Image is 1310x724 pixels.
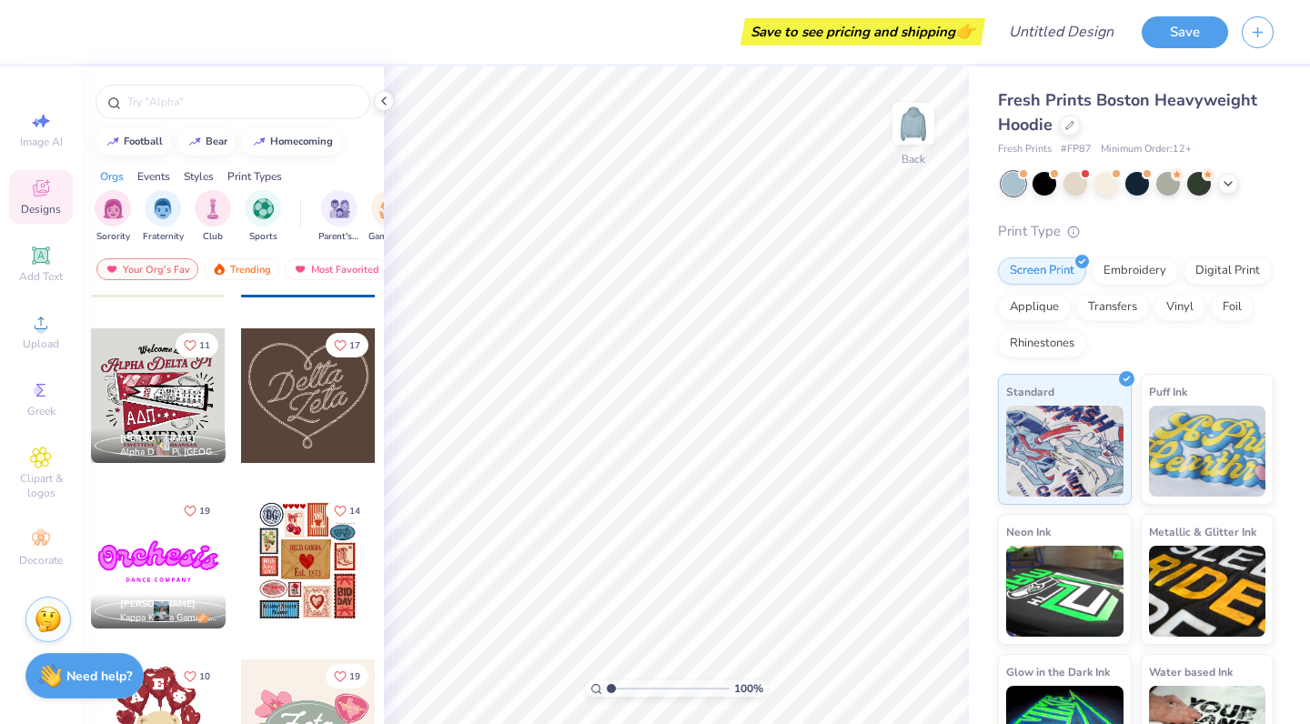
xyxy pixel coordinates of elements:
[349,672,360,681] span: 19
[1149,406,1266,497] img: Puff Ink
[137,168,170,185] div: Events
[1101,142,1192,157] span: Minimum Order: 12 +
[203,230,223,244] span: Club
[95,190,131,244] button: filter button
[318,190,360,244] div: filter for Parent's Weekend
[1076,294,1149,321] div: Transfers
[143,190,184,244] button: filter button
[249,230,277,244] span: Sports
[199,507,210,516] span: 19
[326,664,368,689] button: Like
[955,20,975,42] span: 👉
[199,341,210,350] span: 11
[285,258,388,280] div: Most Favorited
[96,258,198,280] div: Your Org's Fav
[318,230,360,244] span: Parent's Weekend
[242,128,341,156] button: homecoming
[195,190,231,244] button: filter button
[177,128,236,156] button: bear
[203,198,223,219] img: Club Image
[998,294,1071,321] div: Applique
[176,664,218,689] button: Like
[199,672,210,681] span: 10
[293,263,307,276] img: most_fav.gif
[227,168,282,185] div: Print Types
[379,198,400,219] img: Game Day Image
[120,598,196,610] span: [PERSON_NAME]
[176,333,218,357] button: Like
[126,93,358,111] input: Try "Alpha"
[204,258,279,280] div: Trending
[1061,142,1092,157] span: # FP87
[120,611,218,625] span: Kappa Kappa Gamma, [GEOGRAPHIC_DATA][US_STATE]
[143,190,184,244] div: filter for Fraternity
[27,404,55,418] span: Greek
[66,668,132,685] strong: Need help?
[1092,257,1178,285] div: Embroidery
[902,151,925,167] div: Back
[895,106,932,142] img: Back
[1006,546,1124,637] img: Neon Ink
[187,136,202,147] img: trend_line.gif
[206,136,227,146] div: bear
[368,230,410,244] span: Game Day
[318,190,360,244] button: filter button
[349,341,360,350] span: 17
[1006,382,1054,401] span: Standard
[19,269,63,284] span: Add Text
[96,230,130,244] span: Sorority
[105,263,119,276] img: most_fav.gif
[106,136,120,147] img: trend_line.gif
[103,198,124,219] img: Sorority Image
[23,337,59,351] span: Upload
[998,221,1274,242] div: Print Type
[368,190,410,244] button: filter button
[176,498,218,523] button: Like
[994,14,1128,50] input: Untitled Design
[1006,406,1124,497] img: Standard
[326,498,368,523] button: Like
[998,257,1086,285] div: Screen Print
[1211,294,1254,321] div: Foil
[1006,662,1110,681] span: Glow in the Dark Ink
[120,446,218,459] span: Alpha Delta Pi, [GEOGRAPHIC_DATA][US_STATE] at [GEOGRAPHIC_DATA]
[120,432,196,445] span: [PERSON_NAME]
[253,198,274,219] img: Sports Image
[184,168,214,185] div: Styles
[998,142,1052,157] span: Fresh Prints
[329,198,350,219] img: Parent's Weekend Image
[195,190,231,244] div: filter for Club
[245,190,281,244] button: filter button
[143,230,184,244] span: Fraternity
[1154,294,1205,321] div: Vinyl
[1184,257,1272,285] div: Digital Print
[998,330,1086,357] div: Rhinestones
[100,168,124,185] div: Orgs
[1149,662,1233,681] span: Water based Ink
[153,198,173,219] img: Fraternity Image
[349,507,360,516] span: 14
[326,333,368,357] button: Like
[270,136,333,146] div: homecoming
[1149,382,1187,401] span: Puff Ink
[20,135,63,149] span: Image AI
[998,89,1257,136] span: Fresh Prints Boston Heavyweight Hoodie
[212,263,227,276] img: trending.gif
[745,18,981,45] div: Save to see pricing and shipping
[9,471,73,500] span: Clipart & logos
[245,190,281,244] div: filter for Sports
[368,190,410,244] div: filter for Game Day
[252,136,267,147] img: trend_line.gif
[21,202,61,216] span: Designs
[734,680,763,697] span: 100 %
[124,136,163,146] div: football
[1006,522,1051,541] span: Neon Ink
[19,553,63,568] span: Decorate
[1142,16,1228,48] button: Save
[1149,522,1256,541] span: Metallic & Glitter Ink
[96,128,171,156] button: football
[1149,546,1266,637] img: Metallic & Glitter Ink
[95,190,131,244] div: filter for Sorority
